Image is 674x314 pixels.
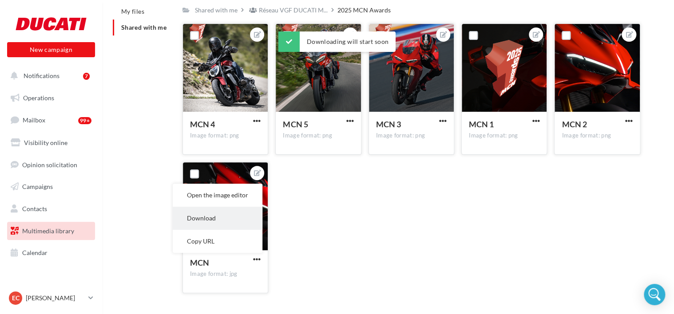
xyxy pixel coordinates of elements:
[644,284,665,305] div: Open Intercom Messenger
[22,249,48,256] span: Calendar
[26,294,85,302] p: [PERSON_NAME]
[5,177,97,196] a: Campaigns
[121,8,144,15] span: My files
[259,6,328,15] span: Réseau VGF DUCATI M...
[23,116,45,124] span: Mailbox
[376,119,401,129] span: MCN 3
[22,227,74,235] span: Multimedia library
[562,119,587,129] span: MCN 2
[376,132,447,140] div: Image format: png
[469,119,494,129] span: MCN 1
[337,6,391,15] div: 2025 MCN Awards
[283,119,308,129] span: MCN 5
[190,270,261,278] div: Image format: jpg
[22,183,53,190] span: Campaigns
[173,207,262,230] button: Download
[5,67,93,85] button: Notifications 7
[5,222,97,240] a: Multimedia library
[24,139,67,146] span: Visibility online
[12,294,20,302] span: EC
[7,42,95,57] button: New campaign
[469,132,539,140] div: Image format: png
[24,72,59,79] span: Notifications
[22,205,47,212] span: Contacts
[23,94,54,102] span: Operations
[5,156,97,174] a: Opinion solicitation
[5,133,97,152] a: Visibility online
[7,290,95,306] a: EC [PERSON_NAME]
[283,132,353,140] div: Image format: png
[5,110,97,130] a: Mailbox99+
[5,200,97,218] a: Contacts
[5,243,97,262] a: Calendar
[173,184,262,207] button: Open the image editor
[121,24,167,31] span: Shared with me
[173,230,262,253] button: Copy URL
[278,31,396,52] div: Downloading will start soon
[190,119,215,129] span: MCN 4
[190,132,261,140] div: Image format: png
[83,73,90,80] div: 7
[195,6,238,15] div: Shared with me
[22,161,77,168] span: Opinion solicitation
[562,132,632,140] div: Image format: png
[78,117,91,124] div: 99+
[190,258,209,267] span: MCN
[5,89,97,107] a: Operations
